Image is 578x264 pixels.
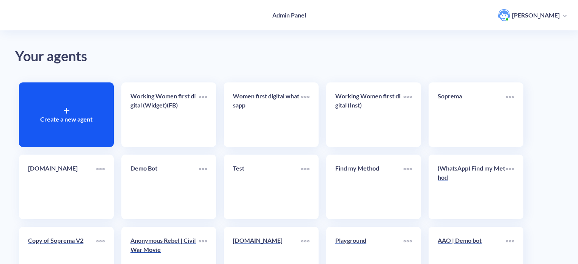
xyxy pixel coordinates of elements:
[335,164,404,173] p: Find my Method
[438,164,506,182] p: (WhatsApp) Find my Method
[335,92,404,110] p: Working Women first digital (Inst)
[130,164,199,173] p: Demo Bot
[28,164,96,173] p: [DOMAIN_NAME]
[28,236,96,245] p: Copy of Soprema V2
[233,236,301,245] p: [DOMAIN_NAME]
[272,11,306,19] h4: Admin Panel
[438,164,506,210] a: (WhatsApp) Find my Method
[130,92,199,110] p: Working Women first digital (Widget)(FB)
[498,9,510,21] img: user photo
[130,92,199,138] a: Working Women first digital (Widget)(FB)
[494,8,570,22] button: user photo[PERSON_NAME]
[15,46,563,67] div: Your agents
[438,92,506,101] p: Soprema
[40,115,93,124] p: Create a new agent
[512,11,560,19] p: [PERSON_NAME]
[130,236,199,254] p: Anonymous Rebel | Civil War Movie
[335,236,404,245] p: Playground
[233,92,301,138] a: Women first digital whatsapp
[438,236,506,245] p: AAO | Demo bot
[233,164,301,173] p: Test
[233,92,301,110] p: Women first digital whatsapp
[28,164,96,210] a: [DOMAIN_NAME]
[130,164,199,210] a: Demo Bot
[335,92,404,138] a: Working Women first digital (Inst)
[233,164,301,210] a: Test
[438,92,506,138] a: Soprema
[335,164,404,210] a: Find my Method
